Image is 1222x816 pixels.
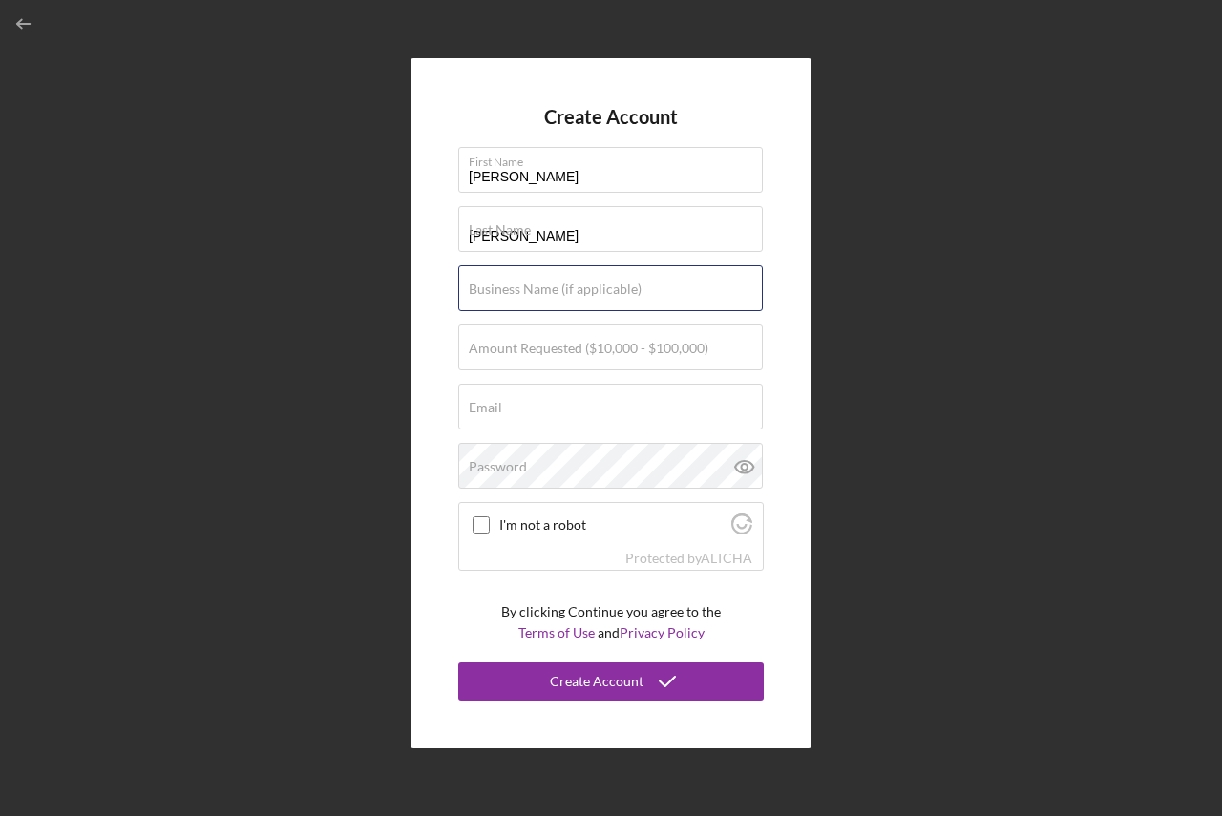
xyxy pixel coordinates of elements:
[518,624,595,640] a: Terms of Use
[550,662,643,701] div: Create Account
[701,550,752,566] a: Visit Altcha.org
[469,341,708,356] label: Amount Requested ($10,000 - $100,000)
[501,601,721,644] p: By clicking Continue you agree to the and
[731,521,752,537] a: Visit Altcha.org
[458,662,764,701] button: Create Account
[469,148,763,169] label: First Name
[469,222,531,238] label: Last Name
[544,106,678,128] h4: Create Account
[469,282,642,297] label: Business Name (if applicable)
[469,459,527,474] label: Password
[625,551,752,566] div: Protected by
[499,517,726,533] label: I'm not a robot
[620,624,705,640] a: Privacy Policy
[469,400,502,415] label: Email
